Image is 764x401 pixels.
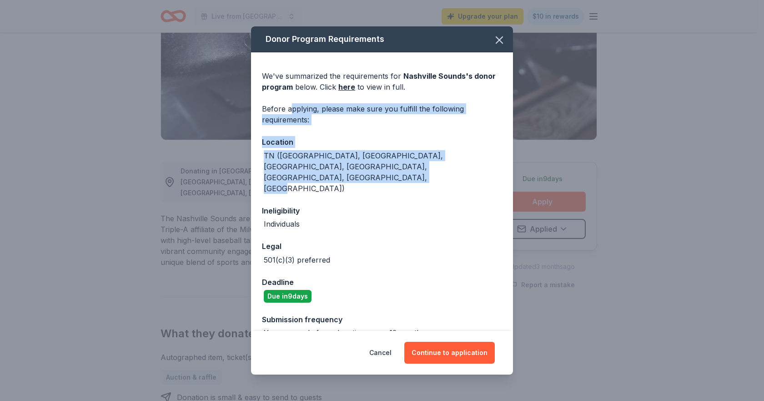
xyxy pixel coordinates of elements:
[404,342,495,364] button: Continue to application
[251,26,513,52] div: Donor Program Requirements
[262,276,502,288] div: Deadline
[369,342,392,364] button: Cancel
[262,103,502,125] div: Before applying, please make sure you fulfill the following requirements:
[264,150,502,194] div: TN ([GEOGRAPHIC_DATA], [GEOGRAPHIC_DATA], [GEOGRAPHIC_DATA], [GEOGRAPHIC_DATA], [GEOGRAPHIC_DATA]...
[264,327,427,338] div: You can apply for a donation every 12 months.
[262,205,502,217] div: Ineligibility
[262,136,502,148] div: Location
[262,71,502,92] div: We've summarized the requirements for below. Click to view in full.
[264,290,312,303] div: Due in 9 days
[338,81,355,92] a: here
[262,240,502,252] div: Legal
[262,314,502,325] div: Submission frequency
[264,254,330,265] div: 501(c)(3) preferred
[264,218,300,229] div: Individuals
